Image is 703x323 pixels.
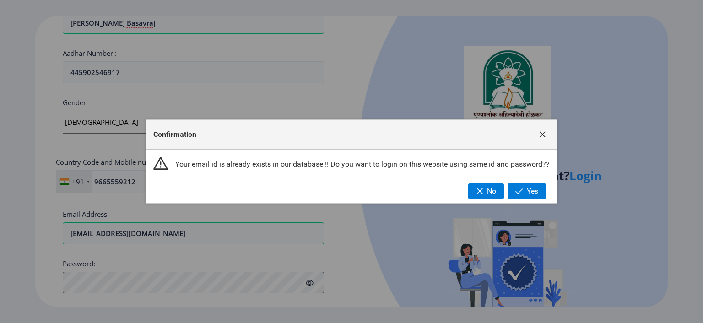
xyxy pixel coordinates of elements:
span: Confirmation [153,130,196,139]
button: No [468,183,504,199]
span: Yes [527,187,538,195]
span: Your email id is already exists in our database!!! Do you want to login on this website using sam... [175,160,550,169]
button: Yes [508,183,546,199]
span: No [487,187,496,195]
